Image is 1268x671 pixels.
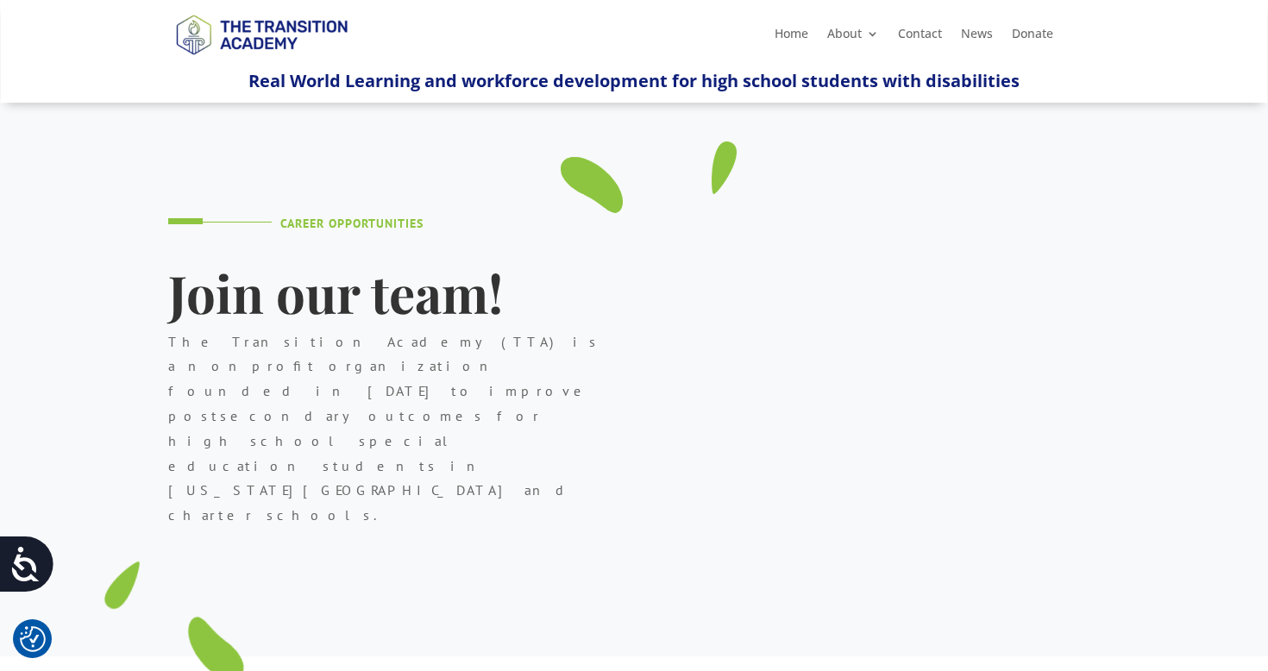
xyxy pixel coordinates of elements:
img: TTA Brand_TTA Primary Logo_Horizontal_Light BG [168,3,355,65]
span: Real World Learning and workforce development for high school students with disabilities [248,69,1020,92]
p: The Transition Academy (TTA) is a nonprofit organization founded in [DATE] to improve postseconda... [168,329,608,528]
button: Cookie Settings [20,626,46,652]
a: News [961,28,993,47]
img: Revisit consent button [20,626,46,652]
a: Home [775,28,808,47]
a: Contact [898,28,942,47]
a: Logo-Noticias [168,52,355,68]
img: tutor-09_green [561,141,737,213]
h1: Join our team! [168,264,608,329]
h4: Career Opportunities [280,217,608,238]
a: About [827,28,879,47]
a: Donate [1012,28,1053,47]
